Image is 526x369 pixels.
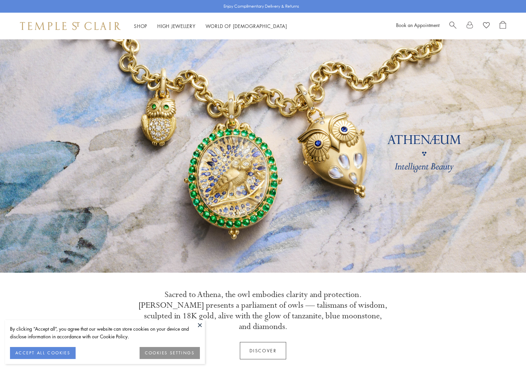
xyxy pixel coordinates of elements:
[157,23,196,29] a: High JewelleryHigh Jewellery
[483,21,490,31] a: View Wishlist
[138,289,388,332] p: Sacred to Athena, the owl embodies clarity and protection. [PERSON_NAME] presents a parliament of...
[10,325,200,340] div: By clicking “Accept all”, you agree that our website can store cookies on your device and disclos...
[134,22,287,30] nav: Main navigation
[10,347,76,359] button: ACCEPT ALL COOKIES
[240,342,286,359] a: Discover
[206,23,287,29] a: World of [DEMOGRAPHIC_DATA]World of [DEMOGRAPHIC_DATA]
[140,347,200,359] button: COOKIES SETTINGS
[134,23,147,29] a: ShopShop
[449,21,456,31] a: Search
[396,22,439,28] a: Book an Appointment
[224,3,299,10] p: Enjoy Complimentary Delivery & Returns
[500,21,506,31] a: Open Shopping Bag
[20,22,121,30] img: Temple St. Clair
